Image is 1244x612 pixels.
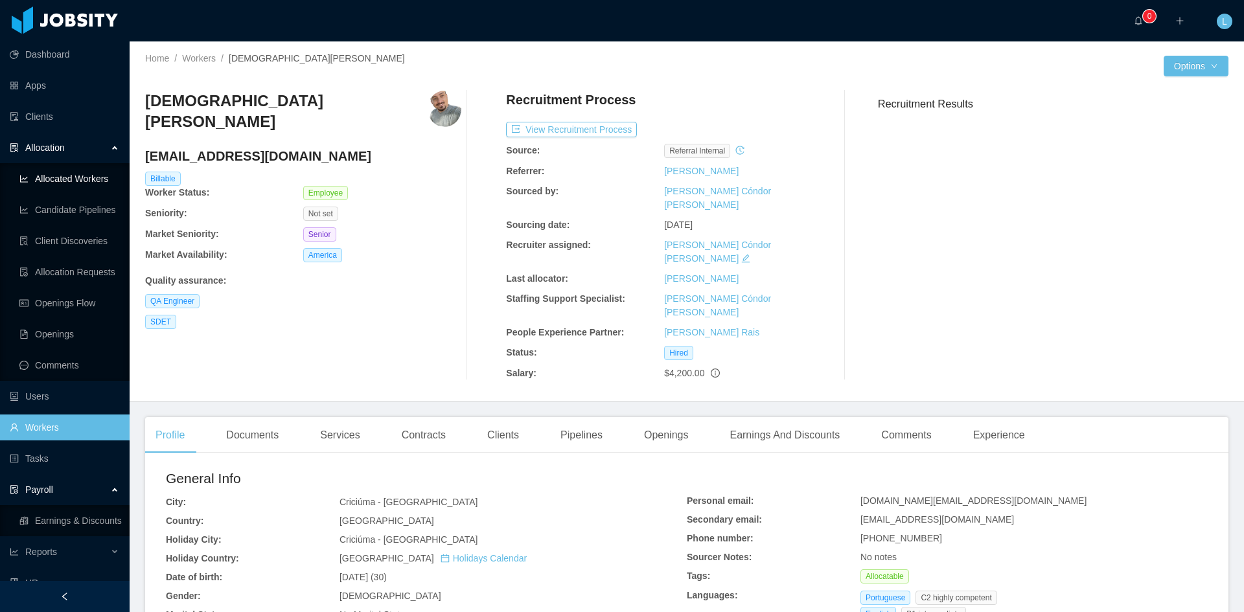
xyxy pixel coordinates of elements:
[506,347,536,357] b: Status:
[687,552,752,562] b: Sourcer Notes:
[340,516,434,526] span: [GEOGRAPHIC_DATA]
[145,249,227,260] b: Market Availability:
[145,208,187,218] b: Seniority:
[441,554,450,563] i: icon: calendar
[174,53,177,63] span: /
[878,96,1228,112] h3: Recruitment Results
[166,497,186,507] b: City:
[687,533,754,543] b: Phone number:
[687,590,738,600] b: Languages:
[145,315,176,329] span: SDET
[506,145,540,155] b: Source:
[166,468,687,489] h2: General Info
[10,41,119,67] a: icon: pie-chartDashboard
[860,552,897,562] span: No notes
[229,53,405,63] span: [DEMOGRAPHIC_DATA][PERSON_NAME]
[19,228,119,254] a: icon: file-searchClient Discoveries
[25,578,38,588] span: HR
[687,514,762,525] b: Secondary email:
[145,275,226,286] b: Quality assurance :
[166,516,203,526] b: Country:
[19,352,119,378] a: icon: messageComments
[340,497,478,507] span: Criciúma - [GEOGRAPHIC_DATA]
[871,417,941,453] div: Comments
[711,368,720,378] span: info-circle
[340,572,387,582] span: [DATE] (30)
[506,91,636,109] h4: Recruitment Process
[506,293,625,304] b: Staffing Support Specialist:
[25,142,65,153] span: Allocation
[145,294,200,308] span: QA Engineer
[216,417,289,453] div: Documents
[506,220,570,230] b: Sourcing date:
[19,508,119,534] a: icon: reconciliationEarnings & Discounts
[735,146,744,155] i: icon: history
[664,220,693,230] span: [DATE]
[145,417,195,453] div: Profile
[664,346,693,360] span: Hired
[10,547,19,556] i: icon: line-chart
[664,166,739,176] a: [PERSON_NAME]
[664,368,704,378] span: $4,200.00
[506,240,591,250] b: Recruiter assigned:
[145,91,428,133] h3: [DEMOGRAPHIC_DATA][PERSON_NAME]
[10,383,119,409] a: icon: robotUsers
[25,484,53,495] span: Payroll
[916,591,996,605] span: C2 highly competent
[860,495,1087,506] span: [DOMAIN_NAME][EMAIL_ADDRESS][DOMAIN_NAME]
[664,293,771,317] a: [PERSON_NAME] Cóndor [PERSON_NAME]
[166,553,239,563] b: Holiday Country:
[391,417,456,453] div: Contracts
[145,187,209,198] b: Worker Status:
[19,197,119,223] a: icon: line-chartCandidate Pipelines
[303,186,348,200] span: Employee
[477,417,529,453] div: Clients
[182,53,216,63] a: Workers
[428,91,461,127] img: 4d861473-185b-44b2-ba2f-86c19afb8e7e_68024e782d306-400w.png
[664,240,771,264] a: [PERSON_NAME] Cóndor [PERSON_NAME]
[1164,56,1228,76] button: Optionsicon: down
[221,53,224,63] span: /
[340,534,478,545] span: Criciúma - [GEOGRAPHIC_DATA]
[166,591,201,601] b: Gender:
[719,417,850,453] div: Earnings And Discounts
[1175,16,1184,25] i: icon: plus
[1222,14,1227,29] span: L
[506,327,624,337] b: People Experience Partner:
[145,147,461,165] h4: [EMAIL_ADDRESS][DOMAIN_NAME]
[166,572,222,582] b: Date of birth:
[860,533,942,543] span: [PHONE_NUMBER]
[303,248,342,262] span: America
[687,495,754,506] b: Personal email:
[10,143,19,152] i: icon: solution
[506,124,637,135] a: icon: exportView Recruitment Process
[19,259,119,285] a: icon: file-doneAllocation Requests
[145,172,181,186] span: Billable
[506,186,559,196] b: Sourced by:
[506,368,536,378] b: Salary:
[10,446,119,471] a: icon: profileTasks
[10,485,19,494] i: icon: file-protect
[303,227,336,242] span: Senior
[145,53,169,63] a: Home
[19,166,119,192] a: icon: line-chartAllocated Workers
[860,591,910,605] span: Portuguese
[506,122,637,137] button: icon: exportView Recruitment Process
[310,417,370,453] div: Services
[963,417,1035,453] div: Experience
[441,553,527,563] a: icon: calendarHolidays Calendar
[19,321,119,347] a: icon: file-textOpenings
[664,327,759,337] a: [PERSON_NAME] Rais
[25,547,57,557] span: Reports
[634,417,699,453] div: Openings
[303,207,338,221] span: Not set
[664,144,730,158] span: Referral internal
[506,166,544,176] b: Referrer:
[340,553,527,563] span: [GEOGRAPHIC_DATA]
[664,273,739,284] a: [PERSON_NAME]
[687,571,710,581] b: Tags:
[1143,10,1156,23] sup: 0
[340,591,441,601] span: [DEMOGRAPHIC_DATA]
[145,229,219,239] b: Market Seniority:
[19,290,119,316] a: icon: idcardOpenings Flow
